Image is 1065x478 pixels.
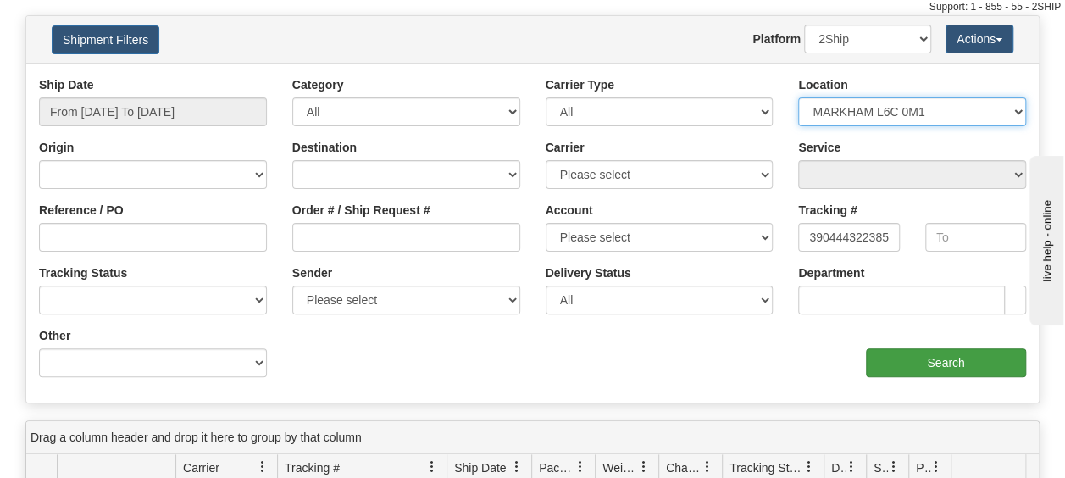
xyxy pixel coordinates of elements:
label: Delivery Status [546,264,631,281]
label: Other [39,327,70,344]
label: Order # / Ship Request # [292,202,430,219]
span: Packages [539,459,574,476]
span: Shipment Issues [874,459,888,476]
label: Account [546,202,593,219]
input: From [798,223,899,252]
label: Sender [292,264,332,281]
label: Location [798,76,847,93]
label: Carrier [546,139,585,156]
label: Tracking Status [39,264,127,281]
button: Shipment Filters [52,25,159,54]
label: Platform [752,31,801,47]
span: Tracking Status [729,459,803,476]
label: Service [798,139,840,156]
input: To [925,223,1026,252]
label: Category [292,76,344,93]
span: Tracking # [285,459,340,476]
span: Carrier [183,459,219,476]
label: Department [798,264,864,281]
label: Destination [292,139,357,156]
iframe: chat widget [1026,153,1063,325]
span: Pickup Status [916,459,930,476]
label: Carrier Type [546,76,614,93]
label: Reference / PO [39,202,124,219]
label: Origin [39,139,74,156]
span: Weight [602,459,638,476]
span: Delivery Status [831,459,846,476]
input: Search [866,348,1026,377]
label: Tracking # [798,202,857,219]
div: live help - online [13,14,157,27]
label: Ship Date [39,76,94,93]
div: grid grouping header [26,421,1039,454]
span: Ship Date [454,459,506,476]
button: Actions [946,25,1013,53]
span: Charge [666,459,702,476]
